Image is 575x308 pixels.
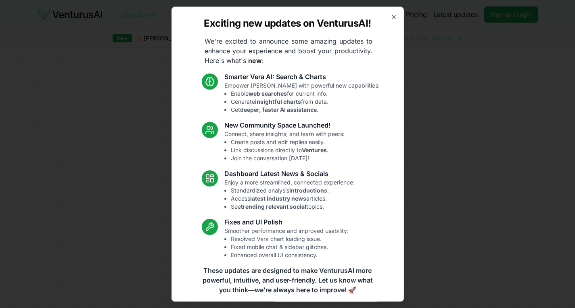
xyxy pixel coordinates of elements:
strong: new [248,56,262,64]
h3: New Community Space Launched! [224,120,345,130]
li: Access articles. [231,194,355,202]
h3: Smarter Vera AI: Search & Charts [224,71,380,81]
li: See topics. [231,202,355,210]
p: Empower [PERSON_NAME] with powerful new capabilities: [224,81,380,113]
li: Resolved Vera chart loading issue. [231,235,349,243]
p: We're excited to announce some amazing updates to enhance your experience and boost your producti... [198,36,379,65]
li: Fixed mobile chat & sidebar glitches. [231,243,349,251]
p: Smoother performance and improved usability: [224,226,349,259]
h3: Dashboard Latest News & Socials [224,168,355,178]
strong: web searches [249,90,287,96]
strong: latest industry news [250,195,306,201]
strong: deeper, faster AI assistance [240,106,317,113]
li: Create posts and edit replies easily. [231,138,345,146]
li: Get . [231,105,380,113]
p: Enjoy a more streamlined, connected experience: [224,178,355,210]
strong: insightful charts [255,98,301,105]
li: Link discussions directly to . [231,146,345,154]
li: Enable for current info. [231,89,380,97]
h3: Fixes and UI Polish [224,217,349,226]
li: Enhanced overall UI consistency. [231,251,349,259]
p: Connect, share insights, and learn with peers: [224,130,345,162]
li: Generate from data. [231,97,380,105]
strong: Ventures [302,146,327,153]
strong: introductions [289,186,327,193]
li: Standardized analysis . [231,186,355,194]
h2: Exciting new updates on VenturusAI! [204,17,371,29]
li: Join the conversation [DATE]! [231,154,345,162]
p: These updates are designed to make VenturusAI more powerful, intuitive, and user-friendly. Let us... [197,265,378,294]
strong: trending relevant social [241,203,306,210]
